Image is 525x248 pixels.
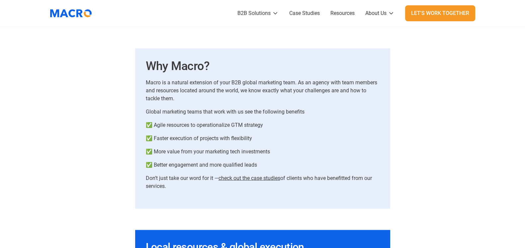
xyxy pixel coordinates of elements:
a: check out the case studies [219,175,280,181]
p: Don’t just take our word for it — of clients who have benefitted from our services. [146,174,380,190]
p: Global marketing teams that work with us see the following benefits [146,108,380,116]
div: Let's Work Together [411,9,469,17]
img: Macromator Logo [47,5,95,22]
p: ✅ Agile resources to operationalize GTM strategy [146,121,380,129]
p: ✅ Better engagement and more qualified leads [146,161,380,169]
a: Let's Work Together [405,5,475,21]
div: B2B Solutions [237,9,271,17]
div: About Us [365,9,387,17]
p: ✅ Faster execution of projects with flexibility [146,134,380,142]
h2: Why Macro? [146,59,380,73]
a: home [50,5,97,22]
p: ✅ More value from your marketing tech investments [146,148,380,156]
p: Macro is a natural extension of your B2B global marketing team. As an agency with team members an... [146,79,380,103]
